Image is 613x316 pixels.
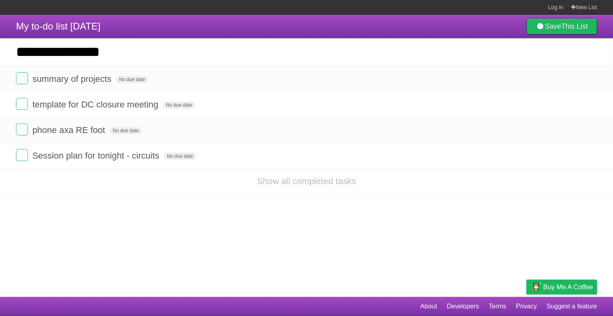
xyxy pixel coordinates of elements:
[530,280,541,294] img: Buy me a coffee
[526,18,597,34] a: SaveThis List
[16,21,101,32] span: My to-do list [DATE]
[16,123,28,135] label: Done
[257,176,356,186] a: Show all completed tasks
[16,149,28,161] label: Done
[32,151,161,161] span: Session plan for tonight - circuits
[32,125,107,135] span: phone axa RE foot
[543,280,593,294] span: Buy me a coffee
[526,280,597,294] a: Buy me a coffee
[16,72,28,84] label: Done
[116,76,148,83] span: No due date
[164,153,196,160] span: No due date
[516,299,537,314] a: Privacy
[32,74,113,84] span: summary of projects
[447,299,479,314] a: Developers
[489,299,506,314] a: Terms
[420,299,437,314] a: About
[110,127,142,134] span: No due date
[163,101,195,109] span: No due date
[16,98,28,110] label: Done
[547,299,597,314] a: Suggest a feature
[561,22,588,30] b: This List
[32,99,160,109] span: template for DC closure meeting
